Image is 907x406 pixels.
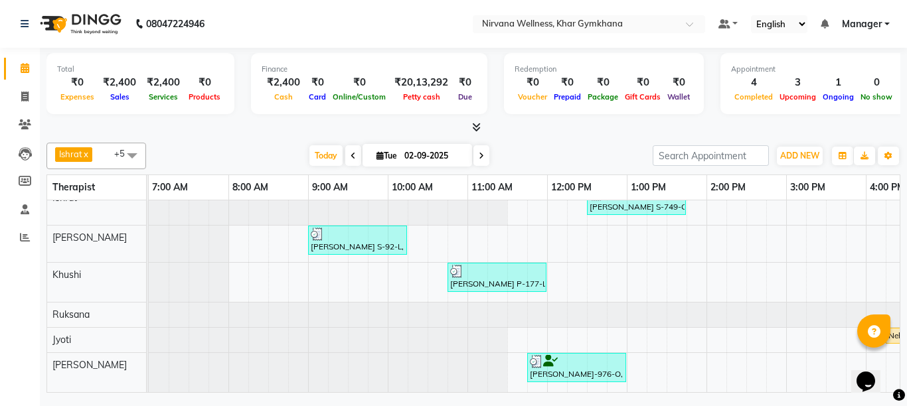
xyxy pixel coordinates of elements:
[57,64,224,75] div: Total
[400,146,467,166] input: 2025-09-02
[548,178,595,197] a: 12:00 PM
[515,75,550,90] div: ₹0
[82,149,88,159] a: x
[52,359,127,371] span: [PERSON_NAME]
[305,92,329,101] span: Card
[262,75,305,90] div: ₹2,400
[468,178,516,197] a: 11:00 AM
[262,64,477,75] div: Finance
[145,92,181,101] span: Services
[57,92,98,101] span: Expenses
[373,151,400,161] span: Tue
[305,75,329,90] div: ₹0
[449,265,545,290] div: [PERSON_NAME] P-177-L, TK02, 10:45 AM-12:00 PM, Swedish / Aroma / Deep tissue- 60 min
[653,145,769,166] input: Search Appointment
[52,308,90,320] span: Ruksana
[588,188,685,213] div: [PERSON_NAME] S-749-O, TK04, 12:30 PM-01:45 PM, Swedish / Aroma / Deep tissue- 60 min
[309,145,343,166] span: Today
[515,64,693,75] div: Redemption
[59,149,82,159] span: Ishrat
[776,92,819,101] span: Upcoming
[819,92,857,101] span: Ongoing
[52,334,71,346] span: Jyoti
[52,192,77,204] span: Ishrat
[515,92,550,101] span: Voucher
[57,75,98,90] div: ₹0
[707,178,749,197] a: 2:00 PM
[453,75,477,90] div: ₹0
[731,75,776,90] div: 4
[107,92,133,101] span: Sales
[388,178,436,197] a: 10:00 AM
[329,75,389,90] div: ₹0
[141,75,185,90] div: ₹2,400
[271,92,296,101] span: Cash
[584,75,621,90] div: ₹0
[787,178,829,197] a: 3:00 PM
[455,92,475,101] span: Due
[731,92,776,101] span: Completed
[309,228,406,253] div: [PERSON_NAME] S-92-L, TK01, 09:00 AM-10:15 AM, Swedish / Aroma / Deep tissue- 60 min
[621,75,664,90] div: ₹0
[731,64,896,75] div: Appointment
[52,232,127,243] span: [PERSON_NAME]
[776,75,819,90] div: 3
[851,353,894,393] iframe: chat widget
[857,75,896,90] div: 0
[52,181,95,193] span: Therapist
[621,92,664,101] span: Gift Cards
[584,92,621,101] span: Package
[185,75,224,90] div: ₹0
[389,75,453,90] div: ₹20,13,292
[400,92,444,101] span: Petty cash
[664,92,693,101] span: Wallet
[857,92,896,101] span: No show
[842,17,882,31] span: Manager
[550,92,584,101] span: Prepaid
[819,75,857,90] div: 1
[146,5,205,42] b: 08047224946
[329,92,389,101] span: Online/Custom
[229,178,272,197] a: 8:00 AM
[98,75,141,90] div: ₹2,400
[529,355,625,380] div: [PERSON_NAME]-976-O, TK03, 11:45 AM-01:00 PM, Swedish / Aroma / Deep tissue- 60 min
[52,269,81,281] span: Khushi
[185,92,224,101] span: Products
[627,178,669,197] a: 1:00 PM
[777,147,823,165] button: ADD NEW
[34,5,125,42] img: logo
[149,178,191,197] a: 7:00 AM
[780,151,819,161] span: ADD NEW
[114,148,135,159] span: +5
[309,178,351,197] a: 9:00 AM
[664,75,693,90] div: ₹0
[550,75,584,90] div: ₹0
